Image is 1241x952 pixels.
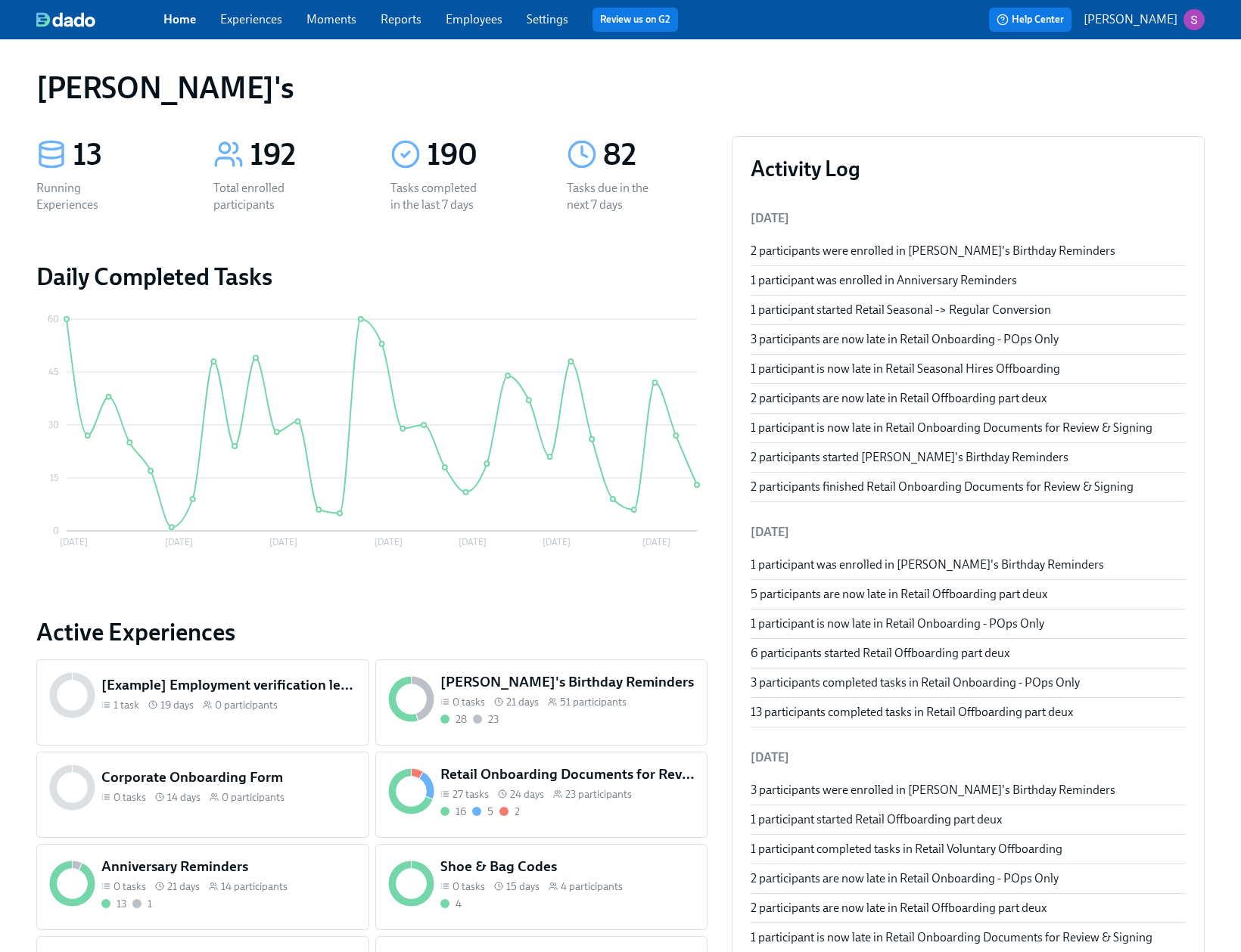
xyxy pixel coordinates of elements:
[456,712,467,727] div: 28
[440,857,695,876] h5: Shoe & Bag Codes
[751,782,1186,799] div: 3 participants were enrolled in [PERSON_NAME]'s Birthday Reminders
[751,811,1186,828] div: 1 participant started Retail Offboarding part deux
[132,897,152,911] div: Not started
[453,787,489,802] span: 27 tasks
[163,12,196,26] a: Home
[751,557,1186,573] div: 1 participant was enrolled in [PERSON_NAME]'s Birthday Reminders
[222,790,285,805] span: 0 participants
[114,879,146,894] span: 0 tasks
[36,12,163,27] a: dado
[751,479,1186,495] div: 2 participants finished Retail Onboarding Documents for Review & Signing
[213,180,310,213] div: Total enrolled participants
[114,790,146,805] span: 0 tasks
[375,537,403,547] tspan: [DATE]
[440,764,695,784] h5: Retail Onboarding Documents for Review & Signing
[101,675,356,695] h5: [Example] Employment verification letters
[101,857,356,876] h5: Anniversary Reminders
[751,449,1186,466] div: 2 participants started [PERSON_NAME]'s Birthday Reminders
[751,870,1186,887] div: 2 participants are now late in Retail Onboarding - POps Only
[375,659,708,746] a: [PERSON_NAME]'s Birthday Reminders0 tasks 21 days51 participants2823
[117,897,126,911] div: 13
[1084,9,1205,30] button: [PERSON_NAME]
[751,586,1186,603] div: 5 participants are now late in Retail Offboarding part deux
[53,526,59,536] tspan: 0
[751,841,1186,857] div: 1 participant completed tasks in Retail Voluntary Offboarding
[381,12,421,26] a: Reports
[751,514,1186,550] li: [DATE]
[527,12,568,26] a: Settings
[50,473,59,483] tspan: 15
[600,12,670,27] a: Review us on G2
[751,361,1186,377] div: 1 participant is now late in Retail Seasonal Hires Offboarding
[250,136,354,174] div: 192
[751,302,1186,318] div: 1 participant started Retail Seasonal -> Regular Conversion
[751,645,1186,662] div: 6 participants started Retail Offboarding part deux
[48,314,59,324] tspan: 60
[1183,9,1205,30] img: ACg8ocKvalk5eKiSYA0Mj5kntfYcqlTkZhBNoQiYmXyzfaV5EtRlXQ=s96-c
[603,136,708,174] div: 82
[148,897,152,911] div: 1
[48,367,59,377] tspan: 45
[510,787,544,802] span: 24 days
[751,704,1186,721] div: 13 participants completed tasks in Retail Offboarding part deux
[36,12,95,27] img: dado
[160,698,194,712] span: 19 days
[593,8,678,32] button: Review us on G2
[1084,11,1177,28] p: [PERSON_NAME]
[167,790,201,805] span: 14 days
[751,674,1186,691] div: 3 participants completed tasks in Retail Onboarding - POps Only
[167,879,200,894] span: 21 days
[488,712,499,727] div: 23
[456,897,462,911] div: 4
[36,70,294,106] h1: [PERSON_NAME]'s
[642,537,670,547] tspan: [DATE]
[506,695,539,709] span: 21 days
[751,616,1186,632] div: 1 participant is now late in Retail Onboarding - POps Only
[36,262,708,292] h2: Daily Completed Tasks
[751,155,1186,182] h3: Activity Log
[751,740,1186,776] li: [DATE]
[36,844,369,930] a: Anniversary Reminders0 tasks 21 days14 participants131
[390,180,487,213] div: Tasks completed in the last 7 days
[453,879,485,894] span: 0 tasks
[472,805,493,819] div: On time with open tasks
[375,752,708,838] a: Retail Onboarding Documents for Review & Signing27 tasks 24 days23 participants1652
[751,929,1186,946] div: 1 participant is now late in Retail Onboarding Documents for Review & Signing
[751,900,1186,916] div: 2 participants are now late in Retail Offboarding part deux
[543,537,571,547] tspan: [DATE]
[48,420,59,430] tspan: 30
[427,136,531,174] div: 190
[215,698,278,712] span: 0 participants
[269,537,297,547] tspan: [DATE]
[499,805,520,819] div: With overdue tasks
[36,659,369,746] a: [Example] Employment verification letters1 task 19 days0 participants
[36,180,133,213] div: Running Experiences
[565,787,632,802] span: 23 participants
[751,272,1186,289] div: 1 participant was enrolled in Anniversary Reminders
[453,695,485,709] span: 0 tasks
[751,331,1186,348] div: 3 participants are now late in Retail Onboarding - POps Only
[440,672,695,692] h5: [PERSON_NAME]'s Birthday Reminders
[487,805,493,819] div: 5
[459,537,487,547] tspan: [DATE]
[440,712,467,727] div: Completed all due tasks
[101,767,356,787] h5: Corporate Onboarding Form
[60,537,88,547] tspan: [DATE]
[506,879,540,894] span: 15 days
[446,12,502,26] a: Employees
[221,879,288,894] span: 14 participants
[36,752,369,838] a: Corporate Onboarding Form0 tasks 14 days0 participants
[751,211,789,225] span: [DATE]
[440,805,466,819] div: Completed all due tasks
[567,180,664,213] div: Tasks due in the next 7 days
[36,617,708,647] a: Active Experiences
[456,805,466,819] div: 16
[473,712,499,727] div: Not started
[165,537,193,547] tspan: [DATE]
[114,698,139,712] span: 1 task
[306,12,356,26] a: Moments
[751,420,1186,436] div: 1 participant is now late in Retail Onboarding Documents for Review & Signing
[73,136,177,174] div: 13
[375,844,708,930] a: Shoe & Bag Codes0 tasks 15 days4 participants4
